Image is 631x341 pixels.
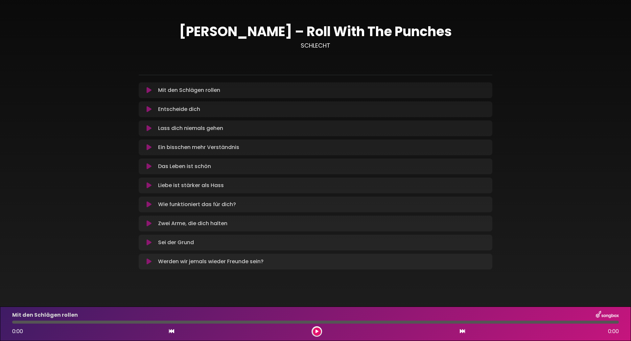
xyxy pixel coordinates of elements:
[301,41,330,50] font: SCHLECHT
[158,201,236,208] font: Wie funktioniert das für dich?
[158,143,239,151] font: Ein bisschen mehr Verständnis
[158,86,220,94] font: Mit den Schlägen rollen
[158,220,227,227] font: Zwei Arme, die dich halten
[158,162,211,170] font: Das Leben ist schön
[158,124,223,132] font: Lass dich niemals gehen
[158,181,224,189] font: Liebe ist stärker als Hass
[158,258,264,265] font: Werden wir jemals wieder Freunde sein?
[158,105,200,113] font: Entscheide dich
[179,22,452,41] font: [PERSON_NAME] – Roll With The Punches
[158,239,194,246] font: Sei der Grund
